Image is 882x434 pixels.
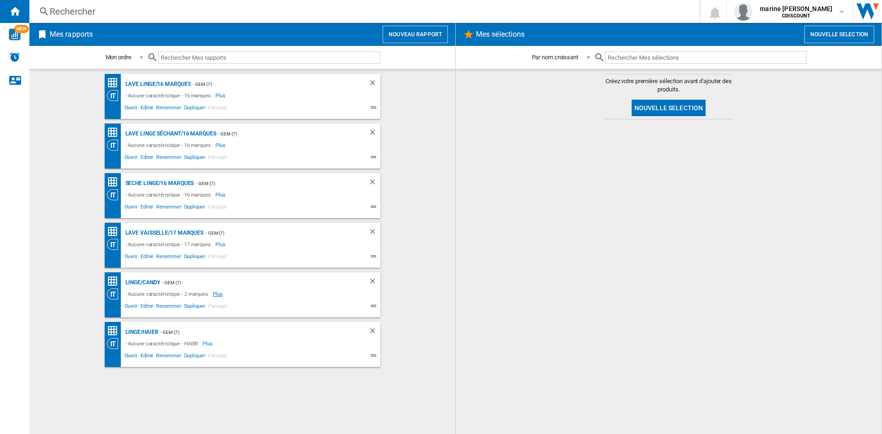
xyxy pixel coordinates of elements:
[158,51,380,64] input: Rechercher Mes rapports
[191,79,350,90] div: - GEM (7)
[760,4,832,13] span: marine [PERSON_NAME]
[123,103,139,114] span: Ouvrir
[107,127,123,138] div: Matrice des prix
[207,252,229,263] span: Partager
[107,239,123,250] div: Vision Catégorie
[123,327,158,338] div: Linge/HAIER
[50,5,676,18] div: Rechercher
[194,178,350,189] div: - GEM (7)
[474,26,526,43] h2: Mes sélections
[183,302,207,313] span: Dupliquer
[123,90,215,101] div: - Aucune caractéristique - 16 marques
[139,252,155,263] span: Editer
[123,252,139,263] span: Ouvrir
[139,153,155,164] span: Editer
[782,13,810,19] b: CDISCOUNT
[123,153,139,164] span: Ouvrir
[123,79,191,90] div: Lave linge/16 marques
[160,277,350,288] div: - GEM (7)
[215,140,227,151] span: Plus
[532,54,578,61] div: Par nom croissant
[207,103,229,114] span: Partager
[183,252,207,263] span: Dupliquer
[123,277,160,288] div: Linge/Candy
[216,128,350,140] div: - GEM (7)
[734,2,752,21] img: profile.jpg
[605,51,807,64] input: Rechercher Mes sélections
[207,153,229,164] span: Partager
[155,252,182,263] span: Renommer
[207,302,229,313] span: Partager
[213,288,224,299] span: Plus
[155,302,182,313] span: Renommer
[123,140,215,151] div: - Aucune caractéristique - 16 marques
[123,128,216,140] div: Lave linge séchant/16 marques
[183,203,207,214] span: Dupliquer
[207,203,229,214] span: Partager
[107,90,123,101] div: Vision Catégorie
[123,189,215,200] div: - Aucune caractéristique - 16 marques
[215,189,227,200] span: Plus
[123,227,204,239] div: Lave vaisselle/17 marques
[107,338,123,349] div: Vision Catégorie
[368,327,380,338] div: Supprimer
[14,25,29,33] span: NEW
[107,325,123,337] div: Matrice des prix
[183,103,207,114] span: Dupliquer
[107,189,123,200] div: Vision Catégorie
[107,226,123,237] div: Matrice des prix
[107,176,123,188] div: Matrice des prix
[123,239,215,250] div: - Aucune caractéristique - 17 marques
[368,128,380,140] div: Supprimer
[107,276,123,287] div: Matrice des prix
[123,203,139,214] span: Ouvrir
[203,338,214,349] span: Plus
[139,203,155,214] span: Editer
[155,351,182,362] span: Renommer
[139,302,155,313] span: Editer
[155,153,182,164] span: Renommer
[139,103,155,114] span: Editer
[123,302,139,313] span: Ouvrir
[123,178,194,189] div: Seche linge/16 marques
[632,100,706,116] button: Nouvelle selection
[48,26,95,43] h2: Mes rapports
[106,54,131,61] div: Mon ordre
[107,140,123,151] div: Vision Catégorie
[368,79,380,90] div: Supprimer
[183,351,207,362] span: Dupliquer
[605,77,733,94] span: Créez votre première sélection avant d'ajouter des produits.
[107,77,123,89] div: Matrice des prix
[9,51,20,62] img: alerts-logo.svg
[155,203,182,214] span: Renommer
[207,351,229,362] span: Partager
[215,90,227,101] span: Plus
[368,178,380,189] div: Supprimer
[383,26,448,43] button: Nouveau rapport
[155,103,182,114] span: Renommer
[139,351,155,362] span: Editer
[123,338,203,349] div: - Aucune caractéristique - HAIER
[183,153,207,164] span: Dupliquer
[804,26,874,43] button: Nouvelle selection
[123,288,213,299] div: - Aucune caractéristique - 2 marques
[215,239,227,250] span: Plus
[368,227,380,239] div: Supprimer
[9,28,21,40] img: wise-card.svg
[204,227,350,239] div: - GEM (7)
[158,327,350,338] div: - GEM (7)
[368,277,380,288] div: Supprimer
[107,288,123,299] div: Vision Catégorie
[123,351,139,362] span: Ouvrir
